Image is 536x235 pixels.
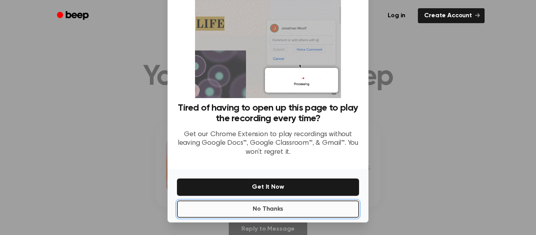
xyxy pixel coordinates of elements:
[177,130,359,157] p: Get our Chrome Extension to play recordings without leaving Google Docs™, Google Classroom™, & Gm...
[177,200,359,218] button: No Thanks
[418,8,485,23] a: Create Account
[51,8,96,24] a: Beep
[177,103,359,124] h3: Tired of having to open up this page to play the recording every time?
[380,7,413,25] a: Log in
[177,179,359,196] button: Get It Now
